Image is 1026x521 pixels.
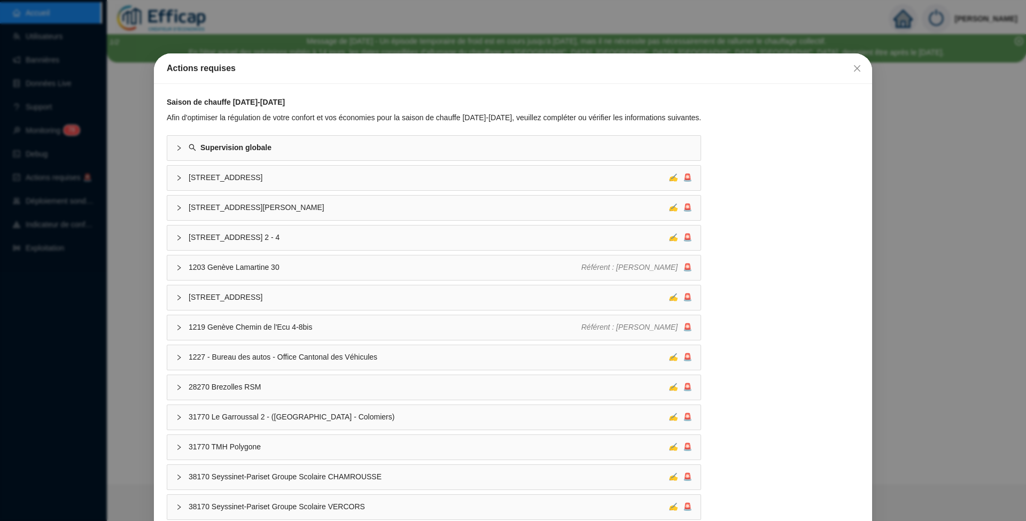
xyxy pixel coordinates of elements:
[669,233,678,242] span: ✍
[176,265,182,271] span: collapsed
[189,292,669,303] span: [STREET_ADDRESS]
[167,405,701,430] div: 31770 Le Garroussal 2 - ([GEOGRAPHIC_DATA] - Colomiers)✍🚨
[669,472,678,481] span: ✍
[853,64,861,73] span: close
[200,143,271,152] strong: Supervision globale
[189,501,669,512] span: 38170 Seyssinet-Pariset Groupe Scolaire VERCORS
[669,413,678,421] span: ✍
[167,196,701,220] div: [STREET_ADDRESS][PERSON_NAME]✍🚨
[669,411,692,423] div: 🚨
[176,324,182,331] span: collapsed
[176,504,182,510] span: collapsed
[581,323,678,331] span: Référent : [PERSON_NAME]
[669,173,678,182] span: ✍
[669,501,692,512] div: 🚨
[167,225,701,250] div: [STREET_ADDRESS] 2 - 4✍🚨
[581,262,693,273] div: 🚨
[669,202,692,213] div: 🚨
[189,382,669,393] span: 28270 Brezolles RSM
[167,375,701,400] div: 28270 Brezolles RSM✍🚨
[189,322,581,333] span: 1219 Genève Chemin de l'Ecu 4-8bis
[849,60,866,77] button: Close
[669,352,692,363] div: 🚨
[669,293,678,301] span: ✍
[167,62,859,75] div: Actions requises
[176,384,182,391] span: collapsed
[167,435,701,460] div: 31770 TMH Polygone✍🚨
[669,383,678,391] span: ✍
[167,315,701,340] div: 1219 Genève Chemin de l'Ecu 4-8bisRéférent : [PERSON_NAME]🚨
[189,352,669,363] span: 1227 - Bureau des autos - Office Cantonal des Véhicules
[167,465,701,489] div: 38170 Seyssinet-Pariset Groupe Scolaire CHAMROUSSE✍🚨
[189,471,669,483] span: 38170 Seyssinet-Pariset Groupe Scolaire CHAMROUSSE
[167,255,701,280] div: 1203 Genève Lamartine 30Référent : [PERSON_NAME]🚨
[669,441,692,453] div: 🚨
[581,263,678,271] span: Référent : [PERSON_NAME]
[167,136,701,160] div: Supervision globale
[669,502,678,511] span: ✍
[176,354,182,361] span: collapsed
[167,112,701,123] div: Afin d'optimiser la régulation de votre confort et vos économies pour la saison de chauffe [DATE]...
[669,471,692,483] div: 🚨
[189,232,669,243] span: [STREET_ADDRESS] 2 - 4
[849,64,866,73] span: Fermer
[189,411,669,423] span: 31770 Le Garroussal 2 - ([GEOGRAPHIC_DATA] - Colomiers)
[669,442,678,451] span: ✍
[669,203,678,212] span: ✍
[176,205,182,211] span: collapsed
[167,166,701,190] div: [STREET_ADDRESS]✍🚨
[189,262,581,273] span: 1203 Genève Lamartine 30
[176,175,182,181] span: collapsed
[669,353,678,361] span: ✍
[669,172,692,183] div: 🚨
[167,345,701,370] div: 1227 - Bureau des autos - Office Cantonal des Véhicules✍🚨
[189,202,669,213] span: [STREET_ADDRESS][PERSON_NAME]
[176,235,182,241] span: collapsed
[176,145,182,151] span: collapsed
[189,172,669,183] span: [STREET_ADDRESS]
[176,294,182,301] span: collapsed
[669,292,692,303] div: 🚨
[167,98,285,106] strong: Saison de chauffe [DATE]-[DATE]
[176,444,182,450] span: collapsed
[176,414,182,421] span: collapsed
[581,322,693,333] div: 🚨
[176,474,182,480] span: collapsed
[189,144,196,151] span: search
[669,382,692,393] div: 🚨
[669,232,692,243] div: 🚨
[167,495,701,519] div: 38170 Seyssinet-Pariset Groupe Scolaire VERCORS✍🚨
[189,441,669,453] span: 31770 TMH Polygone
[167,285,701,310] div: [STREET_ADDRESS]✍🚨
